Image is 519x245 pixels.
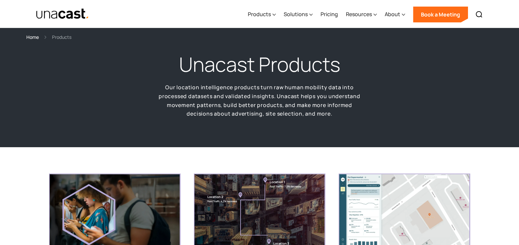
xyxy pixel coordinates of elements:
div: Products [248,1,276,28]
a: Pricing [321,1,338,28]
h1: Unacast Products [179,51,340,78]
img: Unacast text logo [36,8,90,20]
div: Products [52,33,71,41]
a: home [36,8,90,20]
div: Solutions [284,10,308,18]
p: Our location intelligence products turn raw human mobility data into processed datasets and valid... [158,83,362,118]
div: Resources [346,1,377,28]
div: Solutions [284,1,313,28]
a: Book a Meeting [413,7,468,22]
div: Products [248,10,271,18]
div: Resources [346,10,372,18]
div: About [385,10,400,18]
img: Search icon [475,11,483,18]
a: Home [26,33,39,41]
div: About [385,1,405,28]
